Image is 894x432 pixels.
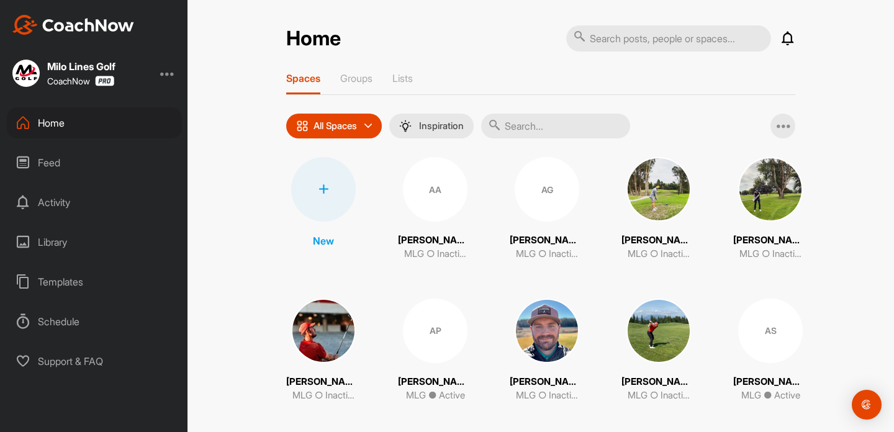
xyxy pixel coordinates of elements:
[510,375,584,389] p: [PERSON_NAME]
[404,247,466,261] p: MLG ○ Inactive
[510,233,584,248] p: [PERSON_NAME]
[628,389,690,403] p: MLG ○ Inactive
[733,233,808,248] p: [PERSON_NAME]
[516,247,578,261] p: MLG ○ Inactive
[7,346,182,377] div: Support & FAQ
[398,375,472,389] p: [PERSON_NAME]
[12,60,40,87] img: square_b38dec1ae35dc308c2712f6139ae126d.jpg
[286,299,361,403] a: [PERSON_NAME]MLG ○ Inactive
[626,157,691,222] img: square_fa325fd039c596bf5c790cd49765e918.jpg
[621,233,696,248] p: [PERSON_NAME]
[516,389,578,403] p: MLG ○ Inactive
[741,389,800,403] p: MLG ● Active
[47,76,114,86] div: CoachNow
[621,157,696,261] a: [PERSON_NAME]MLG ○ Inactive
[621,375,696,389] p: [PERSON_NAME]
[510,299,584,403] a: [PERSON_NAME]MLG ○ Inactive
[406,389,465,403] p: MLG ● Active
[398,157,472,261] a: AA[PERSON_NAME]MLG ○ Inactive
[286,72,320,84] p: Spaces
[291,299,356,363] img: square_d199ff021b30eb92864c37750fcdeff8.jpg
[419,121,464,131] p: Inspiration
[481,114,630,138] input: Search...
[314,121,357,131] p: All Spaces
[7,187,182,218] div: Activity
[47,61,115,71] div: Milo Lines Golf
[621,299,696,403] a: [PERSON_NAME]MLG ○ Inactive
[403,299,467,363] div: AP
[398,233,472,248] p: [PERSON_NAME]
[738,157,803,222] img: square_c1827248e3734dff1362375e90100b07.jpg
[296,120,309,132] img: icon
[515,299,579,363] img: square_46ed3f991052913d427535f828a5094e.jpg
[12,15,134,35] img: CoachNow
[398,299,472,403] a: AP[PERSON_NAME]MLG ● Active
[628,247,690,261] p: MLG ○ Inactive
[403,157,467,222] div: AA
[292,389,354,403] p: MLG ○ Inactive
[7,306,182,337] div: Schedule
[566,25,771,52] input: Search posts, people or spaces...
[286,27,341,51] h2: Home
[739,247,801,261] p: MLG ○ Inactive
[7,107,182,138] div: Home
[313,233,334,248] p: New
[510,157,584,261] a: AG[PERSON_NAME]MLG ○ Inactive
[733,375,808,389] p: [PERSON_NAME]
[286,375,361,389] p: [PERSON_NAME]
[392,72,413,84] p: Lists
[626,299,691,363] img: square_918dccc974e159dd9432438576c5aa0f.jpg
[738,299,803,363] div: AS
[399,120,412,132] img: menuIcon
[95,76,114,86] img: CoachNow Pro
[733,299,808,403] a: AS[PERSON_NAME]MLG ● Active
[515,157,579,222] div: AG
[852,390,882,420] div: Open Intercom Messenger
[7,147,182,178] div: Feed
[7,227,182,258] div: Library
[340,72,372,84] p: Groups
[7,266,182,297] div: Templates
[733,157,808,261] a: [PERSON_NAME]MLG ○ Inactive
